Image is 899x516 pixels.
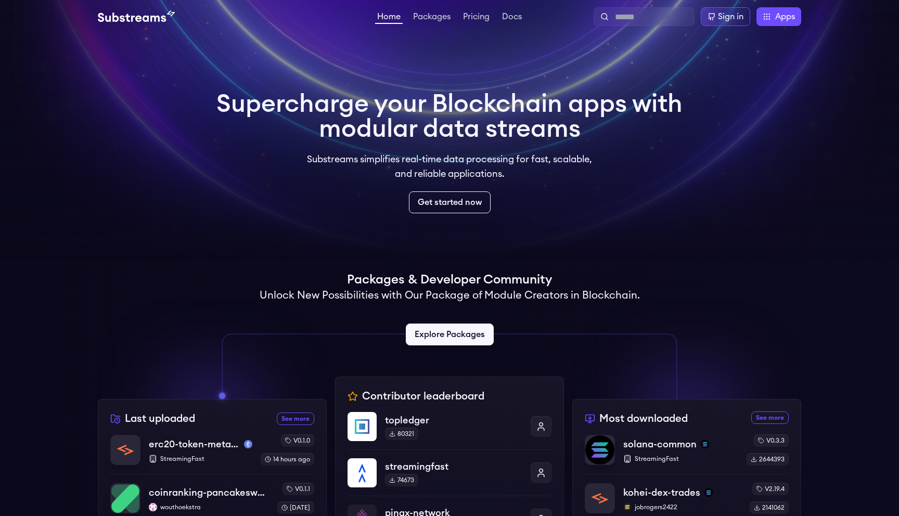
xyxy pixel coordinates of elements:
img: jobrogers2422 [623,503,632,511]
img: coinranking-pancakeswap-v3-forks [111,484,140,513]
img: mainnet [244,440,252,448]
div: v2.19.4 [752,483,789,495]
a: See more most downloaded packages [751,411,789,424]
div: 74673 [385,474,418,486]
div: 2644393 [747,453,789,466]
p: StreamingFast [623,455,738,463]
a: Explore Packages [406,324,494,345]
p: erc20-token-metadata [149,437,240,451]
img: solana-common [585,435,614,465]
a: Sign in [701,7,750,26]
h2: Unlock New Possibilities with Our Package of Module Creators in Blockchain. [260,288,640,303]
a: Home [375,12,403,24]
img: erc20-token-metadata [111,435,140,465]
a: kohei-dex-tradeskohei-dex-tradessolanajobrogers2422jobrogers2422v2.19.42141062 [585,474,789,514]
div: v0.1.1 [282,483,314,495]
p: StreamingFast [149,455,252,463]
div: v0.3.3 [754,434,789,447]
a: See more recently uploaded packages [277,412,314,425]
p: Substreams simplifies real-time data processing for fast, scalable, and reliable applications. [300,152,599,181]
img: Substream's logo [98,10,175,23]
p: solana-common [623,437,697,451]
p: jobrogers2422 [623,503,741,511]
img: wouthoekstra [149,503,157,511]
img: topledger [348,412,377,441]
a: Packages [411,12,453,23]
img: streamingfast [348,458,377,487]
a: solana-commonsolana-commonsolanaStreamingFastv0.3.32644393 [585,434,789,474]
h1: Packages & Developer Community [347,272,552,288]
a: topledgertopledger80321 [348,412,551,449]
p: streamingfast [385,459,522,474]
img: solana [701,440,709,448]
img: kohei-dex-trades [585,484,614,513]
div: 80321 [385,428,418,440]
a: Docs [500,12,524,23]
p: wouthoekstra [149,503,269,511]
div: 14 hours ago [261,453,314,466]
a: erc20-token-metadataerc20-token-metadatamainnetStreamingFastv0.1.014 hours ago [110,434,314,474]
img: solana [704,488,713,497]
a: Get started now [409,191,491,213]
a: streamingfaststreamingfast74673 [348,449,551,496]
h1: Supercharge your Blockchain apps with modular data streams [216,92,683,141]
p: kohei-dex-trades [623,485,700,500]
p: topledger [385,413,522,428]
div: 2141062 [750,501,789,514]
p: coinranking-pancakeswap-v3-forks [149,485,269,500]
div: [DATE] [277,501,314,514]
div: v0.1.0 [281,434,314,447]
span: Apps [775,10,795,23]
div: Sign in [718,10,743,23]
a: Pricing [461,12,492,23]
